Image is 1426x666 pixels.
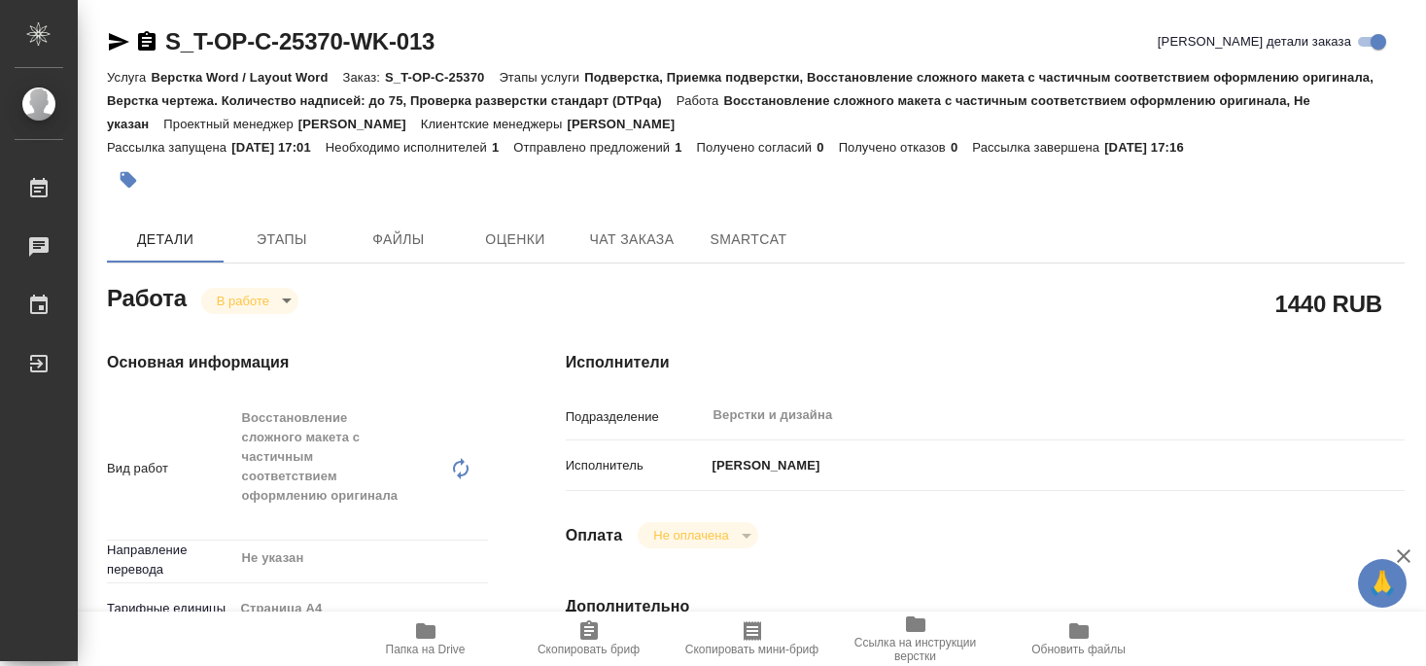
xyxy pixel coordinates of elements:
[675,140,696,155] p: 1
[1104,140,1199,155] p: [DATE] 17:16
[352,228,445,252] span: Файлы
[507,612,671,666] button: Скопировать бриф
[566,524,623,547] h4: Оплата
[1158,32,1351,52] span: [PERSON_NAME] детали заказа
[1366,563,1399,604] span: 🙏
[566,595,1405,618] h4: Дополнительно
[566,351,1405,374] h4: Исполнители
[697,140,817,155] p: Получено согласий
[834,612,997,666] button: Ссылка на инструкции верстки
[298,117,421,131] p: [PERSON_NAME]
[107,140,231,155] p: Рассылка запущена
[107,70,1374,108] p: Подверстка, Приемка подверстки, Восстановление сложного макета с частичным соответствием оформлен...
[234,592,488,625] div: Страница А4
[135,30,158,53] button: Скопировать ссылку
[817,140,838,155] p: 0
[671,612,834,666] button: Скопировать мини-бриф
[951,140,972,155] p: 0
[119,228,212,252] span: Детали
[706,456,820,475] p: [PERSON_NAME]
[386,643,466,656] span: Папка на Drive
[107,599,234,618] p: Тарифные единицы
[1275,287,1382,320] h2: 1440 RUB
[163,117,297,131] p: Проектный менеджер
[702,228,795,252] span: SmartCat
[513,140,675,155] p: Отправлено предложений
[1358,559,1407,608] button: 🙏
[231,140,326,155] p: [DATE] 17:01
[469,228,562,252] span: Оценки
[151,70,342,85] p: Верстка Word / Layout Word
[385,70,499,85] p: S_T-OP-C-25370
[326,140,492,155] p: Необходимо исполнителей
[638,522,757,548] div: В работе
[1031,643,1126,656] span: Обновить файлы
[839,140,951,155] p: Получено отказов
[566,407,706,427] p: Подразделение
[201,288,298,314] div: В работе
[677,93,724,108] p: Работа
[107,30,130,53] button: Скопировать ссылку для ЯМессенджера
[344,612,507,666] button: Папка на Drive
[685,643,818,656] span: Скопировать мини-бриф
[421,117,568,131] p: Клиентские менеджеры
[165,28,435,54] a: S_T-OP-C-25370-WK-013
[538,643,640,656] span: Скопировать бриф
[107,351,488,374] h4: Основная информация
[107,158,150,201] button: Добавить тэг
[107,279,187,314] h2: Работа
[235,228,329,252] span: Этапы
[107,541,234,579] p: Направление перевода
[343,70,385,85] p: Заказ:
[107,70,151,85] p: Услуга
[566,456,706,475] p: Исполнитель
[492,140,513,155] p: 1
[997,612,1161,666] button: Обновить файлы
[499,70,584,85] p: Этапы услуги
[972,140,1104,155] p: Рассылка завершена
[567,117,689,131] p: [PERSON_NAME]
[107,459,234,478] p: Вид работ
[585,228,678,252] span: Чат заказа
[211,293,275,309] button: В работе
[846,636,986,663] span: Ссылка на инструкции верстки
[647,527,734,543] button: Не оплачена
